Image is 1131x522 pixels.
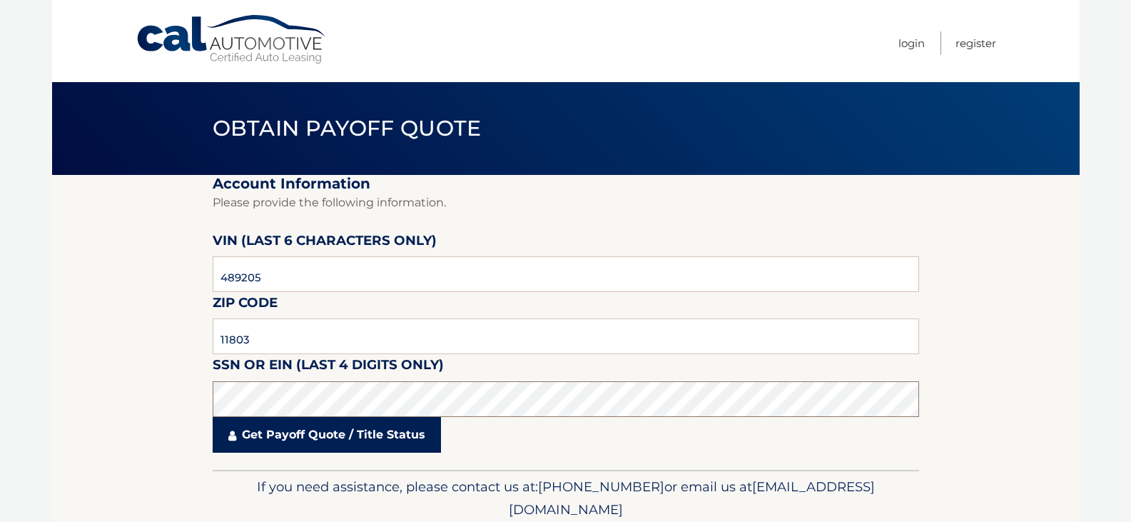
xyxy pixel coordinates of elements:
[213,175,919,193] h2: Account Information
[213,115,482,141] span: Obtain Payoff Quote
[136,14,328,65] a: Cal Automotive
[538,478,664,495] span: [PHONE_NUMBER]
[222,476,910,521] p: If you need assistance, please contact us at: or email us at
[213,292,278,318] label: Zip Code
[213,230,437,256] label: VIN (last 6 characters only)
[213,417,441,453] a: Get Payoff Quote / Title Status
[955,31,996,55] a: Register
[213,193,919,213] p: Please provide the following information.
[898,31,925,55] a: Login
[213,354,444,381] label: SSN or EIN (last 4 digits only)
